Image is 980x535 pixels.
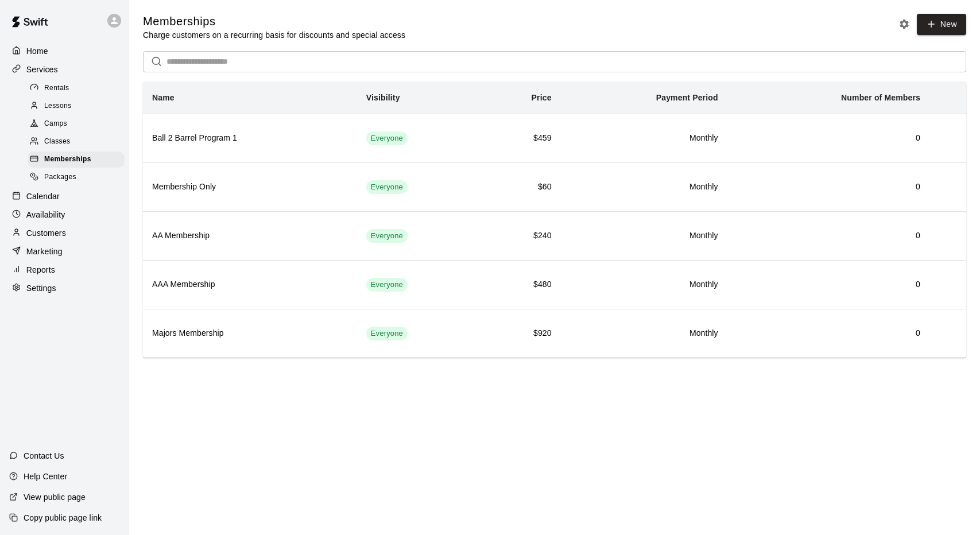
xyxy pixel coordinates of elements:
h6: 0 [737,181,920,193]
div: Memberships [28,152,125,168]
div: Rentals [28,80,125,96]
a: Memberships [28,151,129,169]
h6: Monthly [570,132,718,145]
p: Charge customers on a recurring basis for discounts and special access [143,29,405,41]
a: Classes [28,133,129,151]
h6: Monthly [570,181,718,193]
p: Marketing [26,246,63,257]
a: Lessons [28,97,129,115]
h6: $240 [490,230,552,242]
a: Home [9,42,120,60]
p: View public page [24,491,86,503]
a: Reports [9,261,120,278]
b: Payment Period [656,93,718,102]
b: Number of Members [841,93,920,102]
table: simple table [143,82,966,358]
button: Memberships settings [896,15,913,33]
a: New [917,14,966,35]
div: This membership is visible to all customers [366,278,408,292]
span: Everyone [366,328,408,339]
h6: Monthly [570,230,718,242]
p: Copy public page link [24,512,102,524]
a: Services [9,61,120,78]
div: This membership is visible to all customers [366,327,408,340]
a: Calendar [9,188,120,205]
h6: 0 [737,132,920,145]
div: This membership is visible to all customers [366,229,408,243]
div: Camps [28,116,125,132]
b: Visibility [366,93,400,102]
div: Packages [28,169,125,185]
b: Price [532,93,552,102]
h6: Majors Membership [152,327,348,340]
span: Everyone [366,280,408,290]
a: Packages [28,169,129,187]
div: This membership is visible to all customers [366,180,408,194]
div: Classes [28,134,125,150]
a: Settings [9,280,120,297]
p: Home [26,45,48,57]
a: Availability [9,206,120,223]
a: Marketing [9,243,120,260]
span: Everyone [366,182,408,193]
a: Rentals [28,79,129,97]
p: Settings [26,282,56,294]
b: Name [152,93,175,102]
p: Contact Us [24,450,64,462]
h6: $459 [490,132,552,145]
div: Lessons [28,98,125,114]
span: Everyone [366,231,408,242]
h6: Monthly [570,327,718,340]
h6: AAA Membership [152,278,348,291]
a: Camps [28,115,129,133]
p: Availability [26,209,65,220]
span: Camps [44,118,67,130]
h6: Ball 2 Barrel Program 1 [152,132,348,145]
span: Packages [44,172,76,183]
h6: AA Membership [152,230,348,242]
h5: Memberships [143,14,405,29]
p: Help Center [24,471,67,482]
span: Classes [44,136,70,148]
span: Rentals [44,83,69,94]
p: Calendar [26,191,60,202]
span: Everyone [366,133,408,144]
p: Services [26,64,58,75]
p: Customers [26,227,66,239]
p: Reports [26,264,55,276]
h6: 0 [737,327,920,340]
h6: Monthly [570,278,718,291]
span: Memberships [44,154,91,165]
h6: Membership Only [152,181,348,193]
div: This membership is visible to all customers [366,131,408,145]
h6: $920 [490,327,552,340]
h6: 0 [737,230,920,242]
a: Customers [9,224,120,242]
h6: $60 [490,181,552,193]
span: Lessons [44,100,72,112]
h6: $480 [490,278,552,291]
h6: 0 [737,278,920,291]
